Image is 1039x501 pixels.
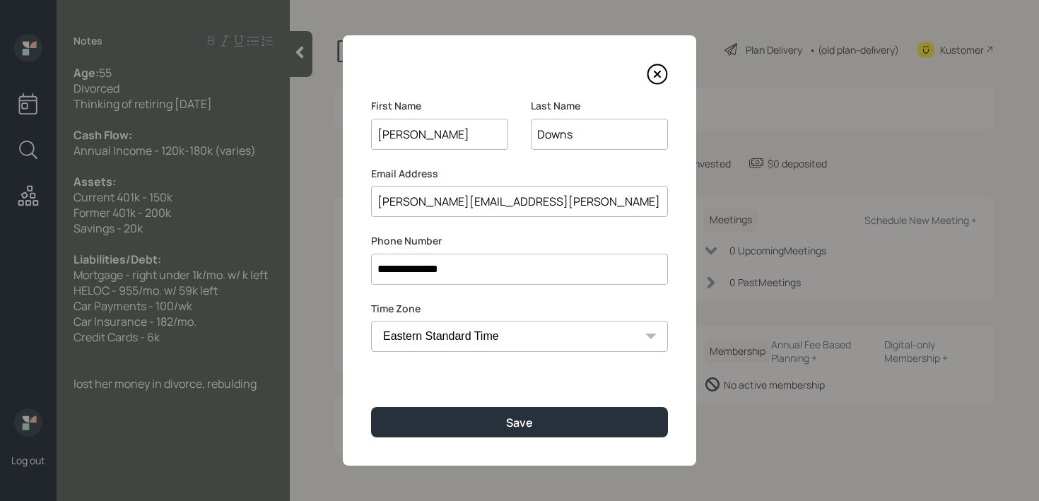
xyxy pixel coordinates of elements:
[531,99,668,113] label: Last Name
[371,167,668,181] label: Email Address
[371,234,668,248] label: Phone Number
[371,99,508,113] label: First Name
[371,302,668,316] label: Time Zone
[506,415,533,430] div: Save
[371,407,668,437] button: Save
